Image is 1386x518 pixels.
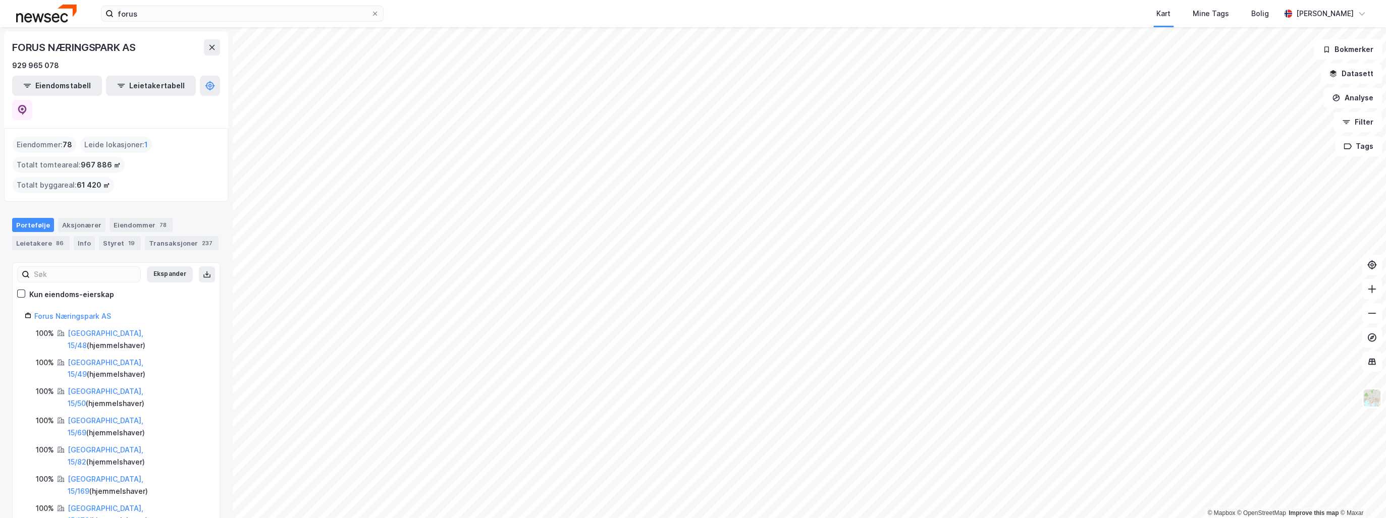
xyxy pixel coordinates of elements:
div: 100% [36,415,54,427]
div: 100% [36,444,54,456]
a: [GEOGRAPHIC_DATA], 15/49 [68,358,143,379]
div: Transaksjoner [145,236,219,250]
div: Styret [99,236,141,250]
span: 967 886 ㎡ [81,159,121,171]
div: 100% [36,357,54,369]
button: Datasett [1320,64,1382,84]
div: 100% [36,327,54,339]
div: ( hjemmelshaver ) [68,357,207,381]
a: OpenStreetMap [1237,509,1286,516]
div: Eiendommer : [13,137,76,153]
input: Søk på adresse, matrikkel, gårdeiere, leietakere eller personer [114,6,371,21]
span: 61 420 ㎡ [77,179,110,191]
button: Ekspander [147,266,193,282]
img: Z [1362,388,1381,408]
div: Totalt byggareal : [13,177,114,193]
div: Kun eiendoms-eierskap [29,289,114,301]
button: Leietakertabell [106,76,196,96]
div: 86 [54,238,66,248]
div: Portefølje [12,218,54,232]
a: [GEOGRAPHIC_DATA], 15/69 [68,416,143,437]
img: newsec-logo.f6e21ccffca1b3a03d2d.png [16,5,77,22]
div: Info [74,236,95,250]
div: Mine Tags [1193,8,1229,20]
span: 1 [144,139,148,151]
a: [GEOGRAPHIC_DATA], 15/82 [68,445,143,466]
div: 237 [200,238,215,248]
div: ( hjemmelshaver ) [68,385,207,410]
div: Leietakere [12,236,70,250]
iframe: Chat Widget [1336,470,1386,518]
button: Analyse [1323,88,1382,108]
div: ( hjemmelshaver ) [68,415,207,439]
a: [GEOGRAPHIC_DATA], 15/50 [68,387,143,408]
div: 100% [36,385,54,397]
button: Eiendomstabell [12,76,102,96]
div: FORUS NÆRINGSPARK AS [12,39,138,55]
a: [GEOGRAPHIC_DATA], 15/48 [68,329,143,350]
div: 19 [126,238,137,248]
div: 100% [36,473,54,485]
div: Eiendommer [110,218,173,232]
button: Tags [1335,136,1382,156]
div: Kart [1156,8,1170,20]
div: Aksjonærer [58,218,105,232]
div: 78 [157,220,169,230]
div: Totalt tomteareal : [13,157,125,173]
button: Bokmerker [1314,39,1382,60]
span: 78 [63,139,72,151]
div: 929 965 078 [12,60,59,72]
div: [PERSON_NAME] [1296,8,1354,20]
div: Leide lokasjoner : [80,137,152,153]
input: Søk [30,267,140,282]
div: ( hjemmelshaver ) [68,473,207,497]
button: Filter [1334,112,1382,132]
div: Bolig [1251,8,1269,20]
div: ( hjemmelshaver ) [68,444,207,468]
div: Kontrollprogram for chat [1336,470,1386,518]
a: Forus Næringspark AS [34,312,111,320]
a: [GEOGRAPHIC_DATA], 15/169 [68,475,143,495]
div: ( hjemmelshaver ) [68,327,207,352]
div: 100% [36,502,54,514]
a: Improve this map [1289,509,1339,516]
a: Mapbox [1207,509,1235,516]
